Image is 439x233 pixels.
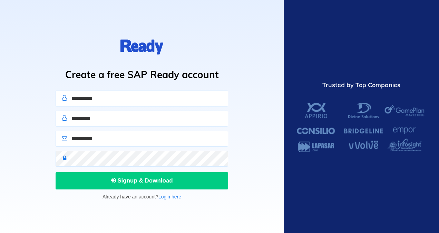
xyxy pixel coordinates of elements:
img: SAP Ready Customers [296,102,427,152]
span: Signup & Download [111,177,173,184]
button: Signup & Download [56,172,228,189]
h1: Create a free SAP Ready account [53,67,231,82]
img: logo [120,38,163,56]
div: Trusted by Top Companies [296,81,427,90]
p: Already have an account? [56,193,228,201]
a: Login here [158,194,181,199]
